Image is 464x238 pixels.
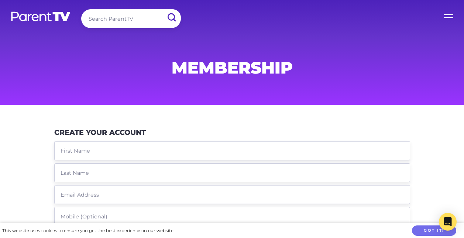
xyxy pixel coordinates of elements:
[412,225,456,236] button: Got it!
[2,227,174,235] div: This website uses cookies to ensure you get the best experience on our website.
[54,128,146,137] h3: Create Your Account
[10,11,71,22] img: parenttv-logo-white.4c85aaf.svg
[54,185,410,204] input: Email Address
[54,60,410,75] h1: Membership
[54,163,410,182] input: Last Name
[54,207,410,226] input: Mobile (Optional)
[54,141,410,160] input: First Name
[81,9,181,28] input: Search ParentTV
[439,213,457,231] div: Open Intercom Messenger
[162,9,181,26] input: Submit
